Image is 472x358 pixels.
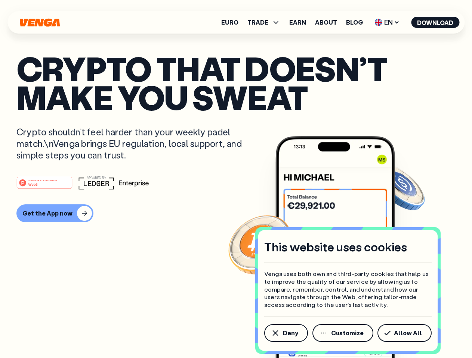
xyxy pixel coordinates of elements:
p: Venga uses both own and third-party cookies that help us to improve the quality of our service by... [264,270,432,309]
button: Get the App now [16,204,93,222]
span: Deny [283,330,298,336]
span: EN [372,16,402,28]
p: Crypto shouldn’t feel harder than your weekly padel match.\nVenga brings EU regulation, local sup... [16,126,253,161]
img: flag-uk [374,19,382,26]
img: USDC coin [373,160,426,214]
a: About [315,19,337,25]
a: Earn [289,19,306,25]
span: Customize [331,330,364,336]
tspan: #1 PRODUCT OF THE MONTH [28,179,57,181]
span: TRADE [247,18,280,27]
a: Get the App now [16,204,456,222]
button: Download [411,17,459,28]
div: Get the App now [22,210,73,217]
a: Blog [346,19,363,25]
button: Deny [264,324,308,342]
h4: This website uses cookies [264,239,407,255]
img: Bitcoin [227,211,294,278]
tspan: Web3 [28,182,38,186]
span: TRADE [247,19,268,25]
span: Allow All [394,330,422,336]
button: Allow All [377,324,432,342]
a: Euro [221,19,238,25]
p: Crypto that doesn’t make you sweat [16,54,456,111]
button: Customize [312,324,373,342]
svg: Home [19,18,61,27]
a: #1 PRODUCT OF THE MONTHWeb3 [16,181,73,191]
